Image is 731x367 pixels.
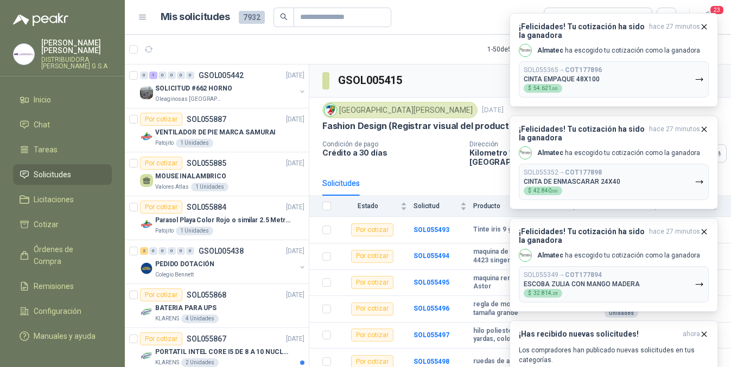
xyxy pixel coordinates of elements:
p: Dirección [469,140,704,148]
div: 0 [168,72,176,79]
p: [PERSON_NAME] [PERSON_NAME] [41,39,112,54]
p: GSOL005438 [199,247,244,255]
p: [DATE] [286,114,304,125]
b: Almatec [537,252,563,259]
p: Parasol Playa Color Rojo o similar 2.5 Metros Uv+50 [155,215,290,226]
th: Estado [338,196,414,217]
img: Company Logo [519,147,531,159]
span: hace 27 minutos [649,125,700,142]
button: SOL055365→COT177896CINTA EMPAQUE 48X100$54.621,00 [519,61,709,98]
b: Almatec [537,149,563,157]
a: Por cotizarSOL055885[DATE] MOUSE INALAMBRICOValores Atlas1 Unidades [125,152,309,196]
img: Company Logo [519,44,531,56]
a: Chat [13,114,112,135]
h3: ¡Felicidades! Tu cotización ha sido la ganadora [519,125,645,142]
img: Company Logo [140,86,153,99]
div: Por cotizar [140,288,182,301]
span: Inicio [34,94,51,106]
div: 2 [140,247,148,255]
div: Por cotizar [351,329,393,342]
p: KLARENS [155,314,179,323]
a: SOL055496 [414,305,449,312]
div: 0 [158,247,167,255]
a: SOL055493 [414,226,449,234]
div: $ [524,84,562,93]
span: 7932 [239,11,265,24]
span: ahora [683,330,700,339]
b: COT177898 [565,169,602,176]
p: Valores Atlas [155,183,189,191]
div: 1 Unidades [191,183,228,191]
div: 0 [149,247,157,255]
b: maquina de coser heavy duty 4423 singer [473,248,577,265]
p: SOLICITUD #662 HORNO [155,83,232,94]
a: Licitaciones [13,189,112,210]
img: Company Logo [519,249,531,261]
div: 1 [149,72,157,79]
p: Colegio Bennett [155,271,194,279]
p: SOL055884 [187,203,226,211]
div: 0 [186,72,194,79]
p: CINTA DE ENMASCARAR 24X40 [524,178,620,185]
a: Por cotizarSOL055868[DATE] Company LogoBATERIA PARA UPSKLARENS4 Unidades [125,284,309,328]
p: SOL055885 [187,159,226,167]
a: 2 0 0 0 0 0 GSOL005438[DATE] Company LogoPEDIDO DOTACIÓNColegio Bennett [140,244,307,279]
img: Company Logo [140,306,153,319]
th: Producto [473,196,584,217]
img: Company Logo [325,104,336,116]
p: [DATE] [286,202,304,213]
span: 32.814 [533,291,558,296]
div: 0 [140,72,148,79]
h3: ¡Felicidades! Tu cotización ha sido la ganadora [519,227,645,244]
b: COT177896 [565,66,602,74]
button: ¡Felicidades! Tu cotización ha sido la ganadorahace 27 minutos Company LogoAlmatec ha escogido tu... [510,218,718,312]
p: SOL055349 → [524,271,602,279]
a: SOL055494 [414,252,449,260]
img: Company Logo [140,262,153,275]
p: Crédito a 30 días [322,148,461,157]
p: SOL055365 → [524,66,602,74]
p: DISTRIBUIDORA [PERSON_NAME] G S.A [41,56,112,69]
a: SOL055495 [414,279,449,286]
img: Logo peakr [13,13,68,26]
div: Por cotizar [351,223,393,236]
p: Fashion Design (Registrar visual del producto) [322,120,518,132]
b: regla de modisteria plastica tamaña grande [473,300,577,317]
span: Estado [338,202,398,210]
span: search [280,13,288,21]
span: Órdenes de Compra [34,243,101,267]
b: Tinte iris 9 gr colores surtidos [473,226,569,234]
th: Solicitud [414,196,473,217]
span: Remisiones [34,280,74,292]
b: Almatec [537,47,563,54]
p: Kilometro 1 via Dapa Yumbo , [PERSON_NAME][GEOGRAPHIC_DATA] [469,148,704,166]
div: Solicitudes [322,177,360,189]
span: Configuración [34,305,81,317]
img: Company Logo [14,44,34,65]
span: ,00 [551,189,558,194]
p: PORTATIL INTEL CORE I5 DE 8 A 10 NUCLEOS [155,347,290,357]
span: 54.621 [533,86,558,91]
span: Solicitud [414,202,458,210]
div: 0 [177,72,185,79]
div: 0 [177,247,185,255]
p: [DATE] [286,246,304,256]
a: Inicio [13,89,112,110]
a: SOL055498 [414,358,449,365]
div: 1 - 50 de 5249 [487,41,558,58]
div: 0 [186,247,194,255]
p: VENTILADOR DE PIE MARCA SAMURAI [155,127,276,138]
h3: GSOL005415 [338,72,404,89]
h1: Mis solicitudes [161,9,230,25]
p: SOL055352 → [524,169,602,177]
button: ¡Felicidades! Tu cotización ha sido la ganadorahace 27 minutos Company LogoAlmatec ha escogido tu... [510,115,718,209]
div: 4 Unidades [181,314,219,323]
h3: ¡Has recibido nuevas solicitudes! [519,330,678,339]
a: Configuración [13,301,112,321]
b: hilo poliester marca Mh 2000 yardas, colores surtidos [473,327,577,344]
div: Por cotizar [351,302,393,316]
div: $ [524,186,562,195]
